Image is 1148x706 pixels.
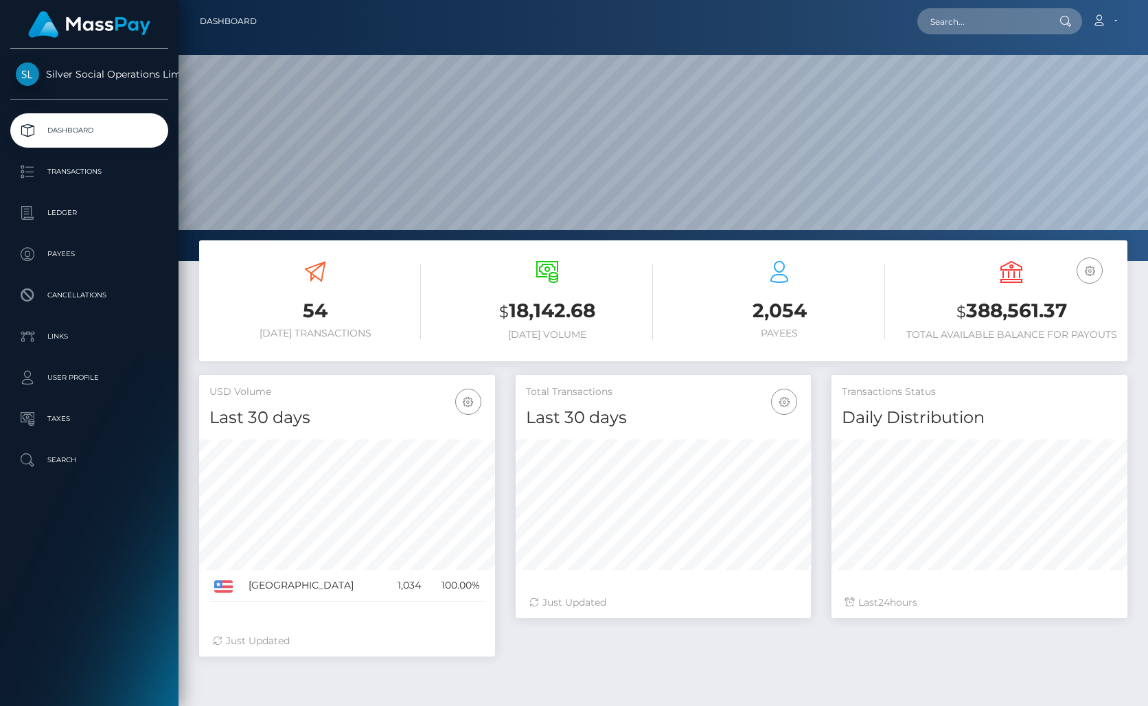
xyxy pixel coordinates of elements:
[16,244,163,264] p: Payees
[10,361,168,395] a: User Profile
[842,385,1117,399] h5: Transactions Status
[441,329,653,341] h6: [DATE] Volume
[16,285,163,306] p: Cancellations
[529,595,798,610] div: Just Updated
[16,120,163,141] p: Dashboard
[10,443,168,477] a: Search
[16,161,163,182] p: Transactions
[956,302,966,321] small: $
[213,634,481,648] div: Just Updated
[200,7,257,36] a: Dashboard
[16,409,163,429] p: Taxes
[526,385,801,399] h5: Total Transactions
[214,580,233,593] img: US.png
[441,297,653,326] h3: 18,142.68
[209,406,485,430] h4: Last 30 days
[10,68,168,80] span: Silver Social Operations Limited
[674,297,885,324] h3: 2,054
[426,570,485,602] td: 100.00%
[526,406,801,430] h4: Last 30 days
[499,302,509,321] small: $
[28,11,150,38] img: MassPay Logo
[16,367,163,388] p: User Profile
[244,570,384,602] td: [GEOGRAPHIC_DATA]
[10,196,168,230] a: Ledger
[385,570,426,602] td: 1,034
[674,328,885,339] h6: Payees
[917,8,1046,34] input: Search...
[16,326,163,347] p: Links
[878,596,890,608] span: 24
[10,237,168,271] a: Payees
[906,297,1117,326] h3: 388,561.37
[209,385,485,399] h5: USD Volume
[845,595,1114,610] div: Last hours
[10,113,168,148] a: Dashboard
[10,402,168,436] a: Taxes
[16,62,39,86] img: Silver Social Operations Limited
[10,155,168,189] a: Transactions
[16,450,163,470] p: Search
[209,297,421,324] h3: 54
[10,319,168,354] a: Links
[10,278,168,312] a: Cancellations
[906,329,1117,341] h6: Total Available Balance for Payouts
[16,203,163,223] p: Ledger
[842,406,1117,430] h4: Daily Distribution
[209,328,421,339] h6: [DATE] Transactions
